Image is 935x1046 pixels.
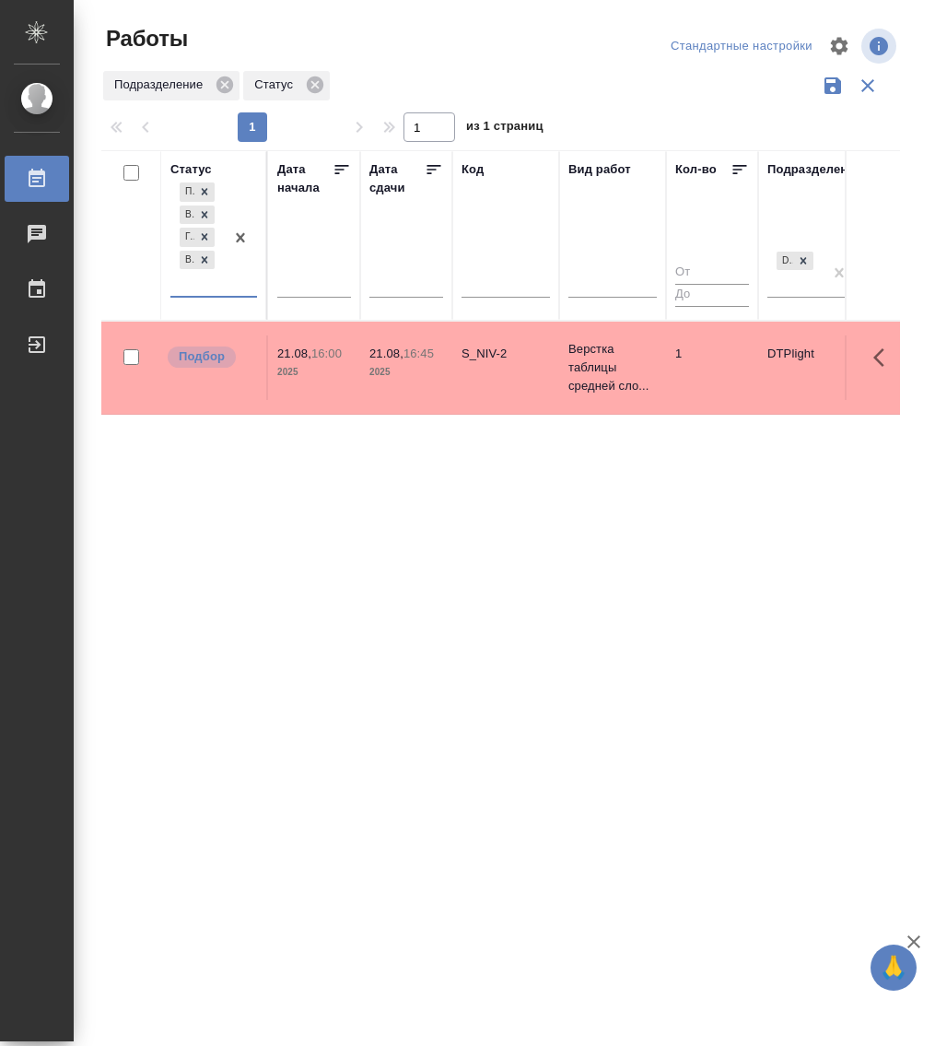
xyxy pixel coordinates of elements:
[403,347,434,360] p: 16:45
[114,76,209,94] p: Подразделение
[675,262,749,285] input: От
[666,335,758,400] td: 1
[568,160,631,179] div: Вид работ
[815,68,850,103] button: Сохранить фильтры
[277,347,311,360] p: 21.08,
[817,24,861,68] span: Настроить таблицу
[277,160,333,197] div: Дата начала
[166,345,257,370] div: Можно подбирать исполнителей
[180,206,194,225] div: В ожидании
[243,71,330,100] div: Статус
[369,160,425,197] div: Дата сдачи
[871,945,917,991] button: 🙏
[277,363,351,382] p: 2025
[179,347,225,366] p: Подбор
[666,32,817,61] div: split button
[180,251,194,270] div: В работе
[178,226,216,249] div: Подбор, В ожидании, Готов к работе, В работе
[758,335,865,400] td: DTPlight
[178,249,216,272] div: Подбор, В ожидании, Готов к работе, В работе
[777,252,793,271] div: DTPlight
[775,250,815,273] div: DTPlight
[369,363,443,382] p: 2025
[861,29,900,64] span: Посмотреть информацию
[178,204,216,227] div: Подбор, В ожидании, Готов к работе, В работе
[178,181,216,204] div: Подбор, В ожидании, Готов к работе, В работе
[180,182,194,202] div: Подбор
[311,347,342,360] p: 16:00
[466,115,543,142] span: из 1 страниц
[767,160,862,179] div: Подразделение
[675,284,749,307] input: До
[180,228,194,247] div: Готов к работе
[850,68,885,103] button: Сбросить фильтры
[675,160,717,179] div: Кол-во
[254,76,299,94] p: Статус
[878,948,909,987] span: 🙏
[862,335,906,380] button: Здесь прячутся важные кнопки
[170,160,212,179] div: Статус
[101,24,188,53] span: Работы
[568,340,657,395] p: Верстка таблицы средней сло...
[103,71,240,100] div: Подразделение
[462,160,484,179] div: Код
[462,345,550,363] div: S_NIV-2
[369,347,403,360] p: 21.08,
